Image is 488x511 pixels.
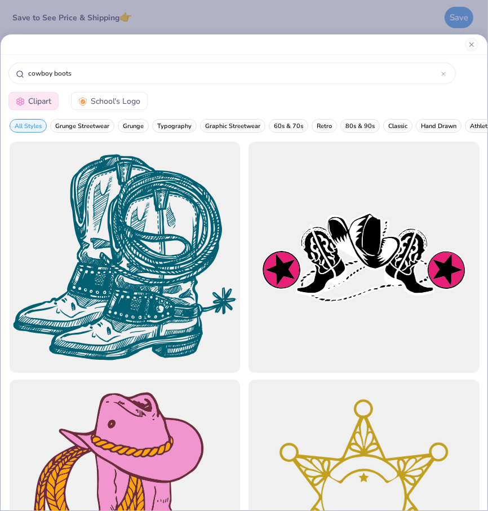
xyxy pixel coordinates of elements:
[10,119,47,133] button: filter button
[274,122,303,130] span: 60s & 70s
[465,38,478,51] button: Close
[340,119,380,133] button: filter button
[15,122,42,130] span: All Styles
[388,122,407,130] span: Classic
[345,122,375,130] span: 80s & 90s
[55,122,109,130] span: Grunge Streetwear
[118,119,149,133] button: filter button
[421,122,456,130] span: Hand Drawn
[152,119,197,133] button: filter button
[27,68,441,79] input: Try "Stars"
[269,119,308,133] button: filter button
[317,122,332,130] span: Retro
[71,92,148,110] button: School's LogoSchool's Logo
[50,119,114,133] button: filter button
[91,95,140,107] span: School's Logo
[312,119,337,133] button: filter button
[200,119,265,133] button: filter button
[205,122,260,130] span: Graphic Streetwear
[8,92,59,110] button: ClipartClipart
[416,119,462,133] button: filter button
[28,95,51,107] span: Clipart
[16,97,25,106] img: Clipart
[123,122,144,130] span: Grunge
[78,97,87,106] img: School's Logo
[157,122,192,130] span: Typography
[383,119,412,133] button: filter button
